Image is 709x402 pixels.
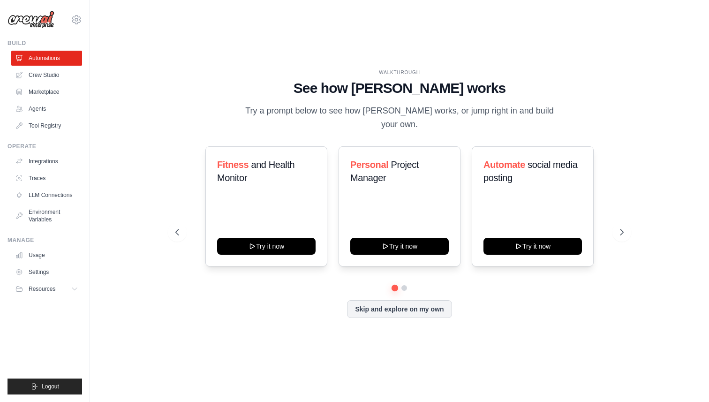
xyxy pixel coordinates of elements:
p: Try a prompt below to see how [PERSON_NAME] works, or jump right in and build your own. [242,104,557,132]
span: and Health Monitor [217,159,294,183]
button: Logout [8,379,82,394]
div: Operate [8,143,82,150]
button: Skip and explore on my own [347,300,452,318]
span: Personal [350,159,388,170]
div: Build [8,39,82,47]
a: Settings [11,265,82,280]
button: Resources [11,281,82,296]
a: LLM Connections [11,188,82,203]
a: Marketplace [11,84,82,99]
button: Try it now [483,238,582,255]
div: Manage [8,236,82,244]
span: Project Manager [350,159,419,183]
a: Tool Registry [11,118,82,133]
img: Logo [8,11,54,29]
span: Resources [29,285,55,293]
button: Try it now [350,238,449,255]
a: Crew Studio [11,68,82,83]
a: Usage [11,248,82,263]
span: social media posting [483,159,578,183]
span: Fitness [217,159,249,170]
button: Try it now [217,238,316,255]
a: Environment Variables [11,205,82,227]
span: Logout [42,383,59,390]
div: WALKTHROUGH [175,69,624,76]
h1: See how [PERSON_NAME] works [175,80,624,97]
span: Automate [483,159,525,170]
a: Agents [11,101,82,116]
a: Traces [11,171,82,186]
a: Automations [11,51,82,66]
a: Integrations [11,154,82,169]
